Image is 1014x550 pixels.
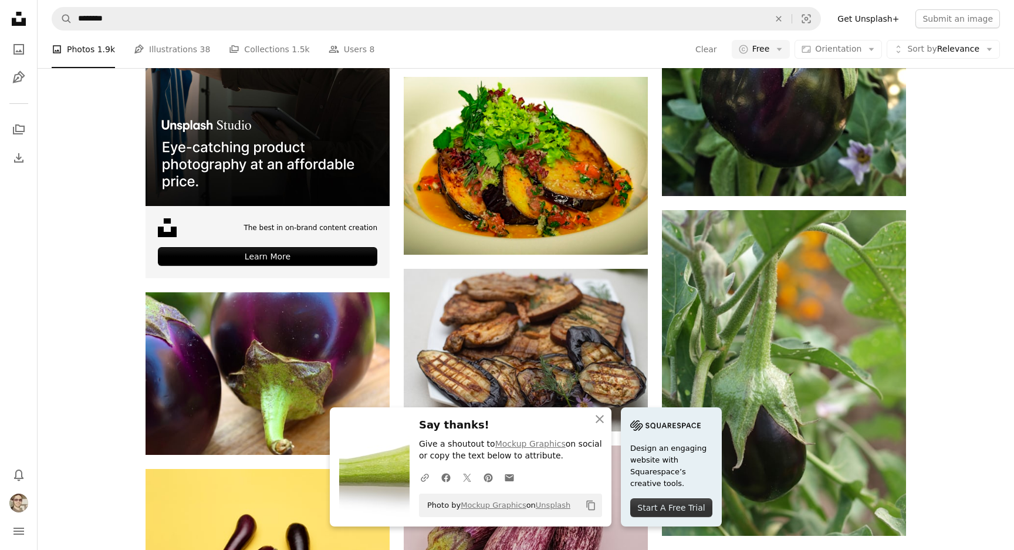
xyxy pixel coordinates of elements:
[146,368,390,379] a: purple round fruit on brown wooden table
[7,66,31,89] a: Illustrations
[536,501,570,509] a: Unsplash
[419,417,602,434] h3: Say thanks!
[662,210,906,536] img: purple eggplant
[478,465,499,489] a: Share on Pinterest
[7,146,31,170] a: Download History
[752,43,770,55] span: Free
[7,491,31,515] button: Profile
[630,498,712,517] div: Start A Free Trial
[495,439,566,448] a: Mockup Graphics
[435,465,457,489] a: Share on Facebook
[404,77,648,255] img: green vegetable on yellow plate
[134,31,210,68] a: Illustrations 38
[795,40,882,59] button: Orientation
[7,118,31,141] a: Collections
[404,521,648,532] a: A group of purple eggplant sitting on top of a table
[52,8,72,30] button: Search Unsplash
[907,44,937,53] span: Sort by
[630,417,701,434] img: file-1705255347840-230a6ab5bca9image
[421,496,570,515] span: Photo by on
[830,9,906,28] a: Get Unsplash+
[158,247,377,266] div: Learn More
[146,292,390,455] img: purple round fruit on brown wooden table
[766,8,792,30] button: Clear
[369,43,374,56] span: 8
[7,38,31,61] a: Photos
[419,438,602,462] p: Give a shoutout to on social or copy the text below to attribute.
[907,43,979,55] span: Relevance
[461,501,526,509] a: Mockup Graphics
[200,43,211,56] span: 38
[158,218,177,237] img: file-1631678316303-ed18b8b5cb9cimage
[915,9,1000,28] button: Submit an image
[404,345,648,355] a: a white plate topped with grilled eggplant and potatoes
[229,31,309,68] a: Collections 1.5k
[292,43,309,56] span: 1.5k
[7,7,31,33] a: Home — Unsplash
[815,44,861,53] span: Orientation
[792,8,820,30] button: Visual search
[662,367,906,378] a: purple eggplant
[404,269,648,431] img: a white plate topped with grilled eggplant and potatoes
[7,463,31,487] button: Notifications
[695,40,718,59] button: Clear
[457,465,478,489] a: Share on Twitter
[404,160,648,171] a: green vegetable on yellow plate
[7,519,31,543] button: Menu
[732,40,790,59] button: Free
[630,443,712,490] span: Design an engaging website with Squarespace’s creative tools.
[621,407,722,527] a: Design an engaging website with Squarespace’s creative tools.Start A Free Trial
[581,495,601,515] button: Copy to clipboard
[244,223,377,233] span: The best in on-brand content creation
[329,31,375,68] a: Users 8
[52,7,821,31] form: Find visuals sitewide
[887,40,1000,59] button: Sort byRelevance
[499,465,520,489] a: Share over email
[9,494,28,512] img: Avatar of user Lukas Pierce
